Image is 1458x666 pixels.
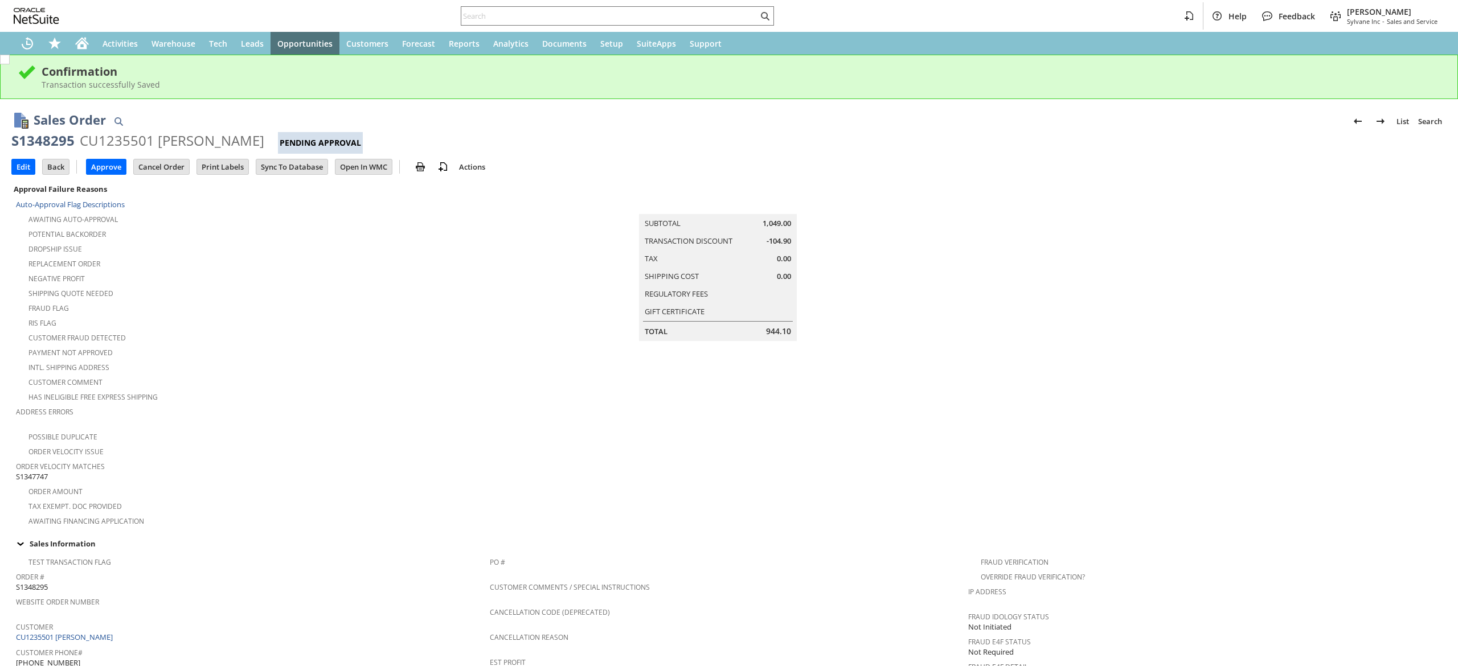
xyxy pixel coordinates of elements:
[278,132,363,154] div: Pending Approval
[43,159,69,174] input: Back
[413,160,427,174] img: print.svg
[766,326,791,337] span: 944.10
[28,244,82,254] a: Dropship Issue
[493,38,529,49] span: Analytics
[16,582,48,593] span: S1348295
[48,36,62,50] svg: Shortcuts
[271,32,339,55] a: Opportunities
[16,407,73,417] a: Address Errors
[80,131,264,150] div: CU1235501 [PERSON_NAME]
[28,229,106,239] a: Potential Backorder
[103,38,138,49] span: Activities
[16,471,48,482] span: S1347747
[593,32,630,55] a: Setup
[145,32,202,55] a: Warehouse
[1392,112,1414,130] a: List
[542,38,587,49] span: Documents
[96,32,145,55] a: Activities
[28,274,85,283] a: Negative Profit
[981,572,1085,582] a: Override Fraud Verification?
[28,303,69,313] a: Fraud Flag
[41,32,68,55] div: Shortcuts
[490,582,650,592] a: Customer Comments / Special Instructions
[112,114,125,128] img: Quick Find
[346,38,388,49] span: Customers
[202,32,234,55] a: Tech
[395,32,442,55] a: Forecast
[11,131,75,150] div: S1348295
[75,36,89,50] svg: Home
[28,318,56,328] a: RIS flag
[683,32,728,55] a: Support
[767,236,791,246] span: -104.90
[1347,6,1437,17] span: [PERSON_NAME]
[639,196,797,214] caption: Summary
[11,536,1447,551] td: Sales Information
[209,38,227,49] span: Tech
[335,159,392,174] input: Open In WMC
[11,536,1442,551] div: Sales Information
[11,182,485,196] div: Approval Failure Reasons
[968,587,1006,597] a: IP Address
[645,326,667,336] a: Total
[645,271,699,281] a: Shipping Cost
[630,32,683,55] a: SuiteApps
[454,162,490,172] a: Actions
[1414,112,1447,130] a: Search
[1351,114,1365,128] img: Previous
[28,487,83,496] a: Order Amount
[28,392,158,402] a: Has Ineligible Free Express Shipping
[16,648,83,657] a: Customer Phone#
[14,32,41,55] a: Recent Records
[16,597,99,607] a: Website Order Number
[42,64,1440,79] div: Confirmation
[87,159,126,174] input: Approve
[68,32,96,55] a: Home
[28,377,103,387] a: Customer Comment
[241,38,264,49] span: Leads
[690,38,722,49] span: Support
[16,462,105,471] a: Order Velocity Matches
[600,38,623,49] span: Setup
[28,557,111,567] a: Test Transaction Flag
[981,557,1049,567] a: Fraud Verification
[758,9,772,23] svg: Search
[1382,17,1385,26] span: -
[449,38,480,49] span: Reports
[777,271,791,282] span: 0.00
[1347,17,1380,26] span: Sylvane Inc
[486,32,535,55] a: Analytics
[28,333,126,343] a: Customer Fraud Detected
[1374,114,1387,128] img: Next
[16,199,125,209] a: Auto-Approval Flag Descriptions
[134,159,189,174] input: Cancel Order
[16,622,53,632] a: Customer
[28,215,118,224] a: Awaiting Auto-Approval
[763,218,791,229] span: 1,049.00
[339,32,395,55] a: Customers
[442,32,486,55] a: Reports
[28,516,144,526] a: Awaiting Financing Application
[645,306,705,316] a: Gift Certificate
[968,612,1049,622] a: Fraud Idology Status
[777,253,791,264] span: 0.00
[197,159,248,174] input: Print Labels
[28,447,104,457] a: Order Velocity Issue
[234,32,271,55] a: Leads
[28,432,97,442] a: Possible Duplicate
[151,38,195,49] span: Warehouse
[645,289,708,299] a: Regulatory Fees
[535,32,593,55] a: Documents
[28,289,113,298] a: Shipping Quote Needed
[637,38,676,49] span: SuiteApps
[490,607,610,617] a: Cancellation Code (deprecated)
[34,110,106,129] h1: Sales Order
[461,9,758,23] input: Search
[28,259,100,269] a: Replacement Order
[436,160,450,174] img: add-record.svg
[968,647,1014,657] span: Not Required
[21,36,34,50] svg: Recent Records
[16,632,116,642] a: CU1235501 [PERSON_NAME]
[645,236,732,246] a: Transaction Discount
[14,8,59,24] svg: logo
